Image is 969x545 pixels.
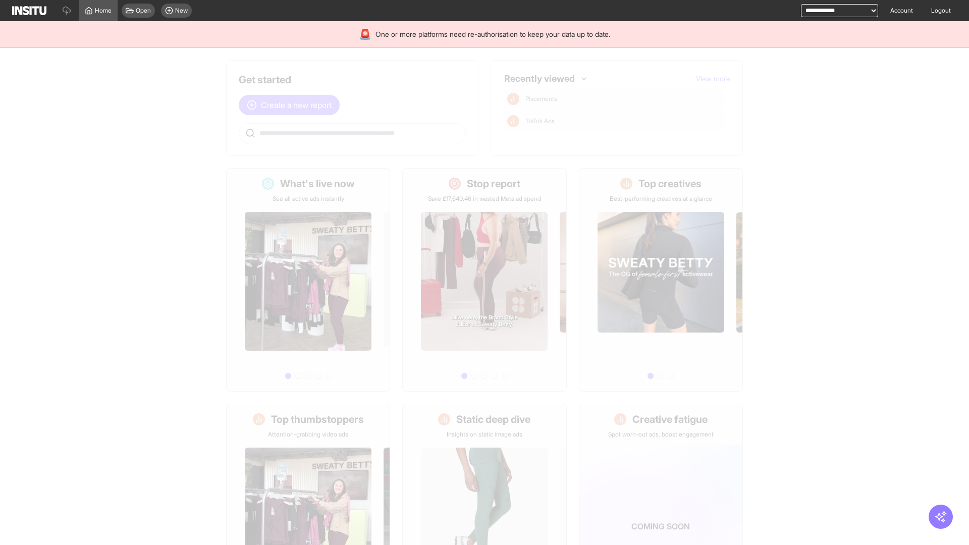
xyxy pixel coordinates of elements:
span: One or more platforms need re-authorisation to keep your data up to date. [375,29,610,39]
span: Open [136,7,151,15]
div: 🚨 [359,27,371,41]
span: New [175,7,188,15]
img: Logo [12,6,46,15]
span: Home [95,7,112,15]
